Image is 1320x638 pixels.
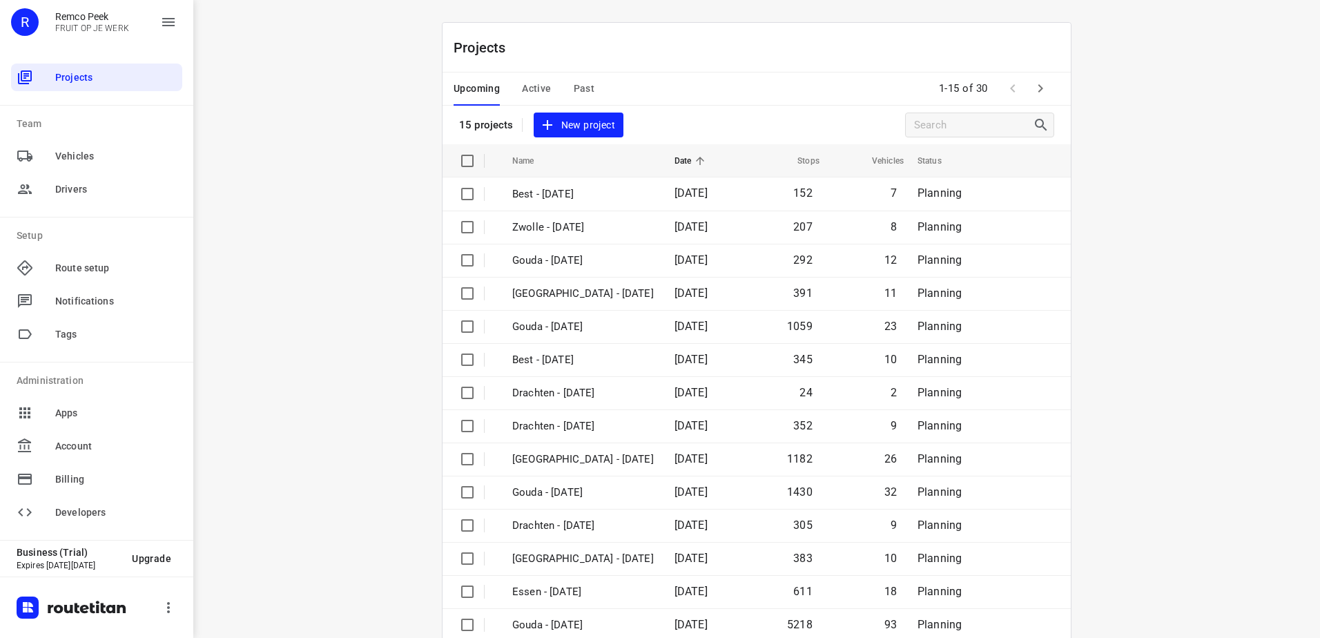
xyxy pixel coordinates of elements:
[512,186,654,202] p: Best - Friday
[793,186,813,200] span: 152
[522,80,551,97] span: Active
[884,618,897,631] span: 93
[1033,117,1054,133] div: Search
[11,287,182,315] div: Notifications
[11,64,182,91] div: Projects
[512,220,654,235] p: Zwolle - Friday
[918,552,962,565] span: Planning
[918,220,962,233] span: Planning
[918,287,962,300] span: Planning
[918,485,962,499] span: Planning
[787,452,813,465] span: 1182
[793,287,813,300] span: 391
[512,617,654,633] p: Gouda - Monday
[793,519,813,532] span: 305
[11,254,182,282] div: Route setup
[17,561,121,570] p: Expires [DATE][DATE]
[132,553,171,564] span: Upgrade
[674,186,708,200] span: [DATE]
[1027,75,1054,102] span: Next Page
[674,287,708,300] span: [DATE]
[55,11,129,22] p: Remco Peek
[884,320,897,333] span: 23
[512,418,654,434] p: Drachten - Wednesday
[512,253,654,269] p: Gouda - Friday
[542,117,615,134] span: New project
[799,386,812,399] span: 24
[17,547,121,558] p: Business (Trial)
[11,432,182,460] div: Account
[787,618,813,631] span: 5218
[512,385,654,401] p: Drachten - Thursday
[11,399,182,427] div: Apps
[512,584,654,600] p: Essen - Monday
[11,175,182,203] div: Drivers
[918,519,962,532] span: Planning
[918,253,962,267] span: Planning
[512,286,654,302] p: Zwolle - Thursday
[918,419,962,432] span: Planning
[11,142,182,170] div: Vehicles
[55,472,177,487] span: Billing
[918,153,960,169] span: Status
[854,153,904,169] span: Vehicles
[787,485,813,499] span: 1430
[793,585,813,598] span: 611
[459,119,514,131] p: 15 projects
[793,353,813,366] span: 345
[534,113,623,138] button: New project
[674,386,708,399] span: [DATE]
[891,386,897,399] span: 2
[11,8,39,36] div: R
[918,452,962,465] span: Planning
[918,585,962,598] span: Planning
[884,585,897,598] span: 18
[512,153,552,169] span: Name
[11,320,182,348] div: Tags
[674,153,710,169] span: Date
[787,320,813,333] span: 1059
[793,220,813,233] span: 207
[674,353,708,366] span: [DATE]
[55,23,129,33] p: FRUIT OP JE WERK
[55,406,177,420] span: Apps
[454,80,500,97] span: Upcoming
[55,261,177,275] span: Route setup
[574,80,595,97] span: Past
[512,518,654,534] p: Drachten - Tuesday
[674,618,708,631] span: [DATE]
[512,352,654,368] p: Best - Thursday
[55,182,177,197] span: Drivers
[512,551,654,567] p: Zwolle - Tuesday
[454,37,517,58] p: Projects
[674,220,708,233] span: [DATE]
[55,294,177,309] span: Notifications
[674,320,708,333] span: [DATE]
[55,70,177,85] span: Projects
[884,353,897,366] span: 10
[121,546,182,571] button: Upgrade
[674,253,708,267] span: [DATE]
[793,419,813,432] span: 352
[674,485,708,499] span: [DATE]
[999,75,1027,102] span: Previous Page
[884,552,897,565] span: 10
[11,499,182,526] div: Developers
[512,485,654,501] p: Gouda - Tuesday
[918,320,962,333] span: Planning
[884,485,897,499] span: 32
[674,419,708,432] span: [DATE]
[674,519,708,532] span: [DATE]
[891,419,897,432] span: 9
[884,287,897,300] span: 11
[891,186,897,200] span: 7
[914,115,1033,136] input: Search projects
[55,327,177,342] span: Tags
[512,319,654,335] p: Gouda - Thursday
[55,505,177,520] span: Developers
[891,519,897,532] span: 9
[918,353,962,366] span: Planning
[674,585,708,598] span: [DATE]
[891,220,897,233] span: 8
[512,452,654,467] p: Zwolle - Wednesday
